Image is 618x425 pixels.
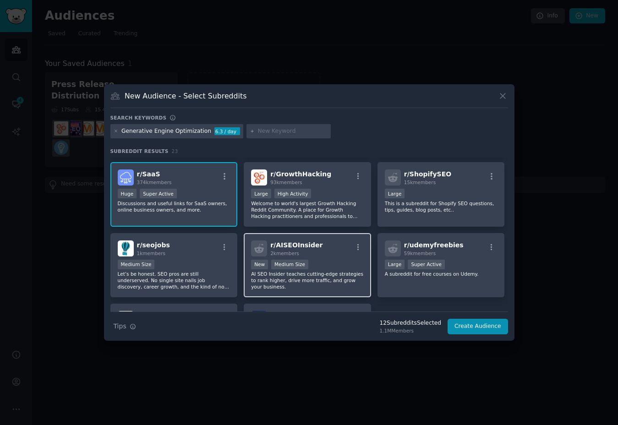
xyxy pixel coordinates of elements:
div: Super Active [408,260,445,269]
div: 1.1M Members [380,327,441,334]
span: 59k members [404,251,436,256]
div: Generative Engine Optimization [121,127,211,136]
div: New [251,260,268,269]
span: Tips [114,321,126,331]
span: r/ ShopifySEO [404,170,451,178]
p: Welcome to world's largest Growth Hacking Reddit Community. A place for Growth Hacking practition... [251,200,364,219]
img: AIOptimizer [251,311,267,327]
p: Discussions and useful links for SaaS owners, online business owners, and more. [118,200,230,213]
span: 93k members [270,180,302,185]
div: Medium Size [271,260,308,269]
span: 2k members [270,251,299,256]
h3: Search keywords [110,114,167,121]
div: Large [251,189,271,198]
span: 23 [172,148,178,154]
button: Tips [110,318,139,334]
img: seojobs [118,240,134,256]
input: New Keyword [258,127,328,136]
span: 374k members [137,180,172,185]
span: r/ SaaS [137,170,160,178]
span: r/ GrowthHacking [270,170,331,178]
img: AskMarketing [118,311,134,327]
p: AI SEO Insider teaches cutting-edge strategies to rank higher, drive more traffic, and grow your ... [251,271,364,290]
button: Create Audience [448,319,508,334]
p: This is a subreddit for Shopify SEO questions, tips, guides, blog posts, etc.. [385,200,498,213]
div: High Activity [274,189,312,198]
img: GrowthHacking [251,169,267,185]
div: Huge [118,189,137,198]
img: SaaS [118,169,134,185]
div: Super Active [140,189,177,198]
span: r/ udemyfreebies [404,241,464,249]
div: 6.3 / day [214,127,240,136]
span: Subreddit Results [110,148,169,154]
span: 15k members [404,180,436,185]
div: Medium Size [118,260,155,269]
div: Large [385,260,405,269]
p: A subreddit for free courses on Udemy. [385,271,498,277]
p: Let’s be honest. SEO pros are still underserved. No single site nails job discovery, career growt... [118,271,230,290]
div: 12 Subreddit s Selected [380,319,441,327]
span: 1k members [137,251,166,256]
span: r/ seojobs [137,241,170,249]
h3: New Audience - Select Subreddits [125,91,246,101]
span: r/ AISEOInsider [270,241,323,249]
div: Large [385,189,405,198]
